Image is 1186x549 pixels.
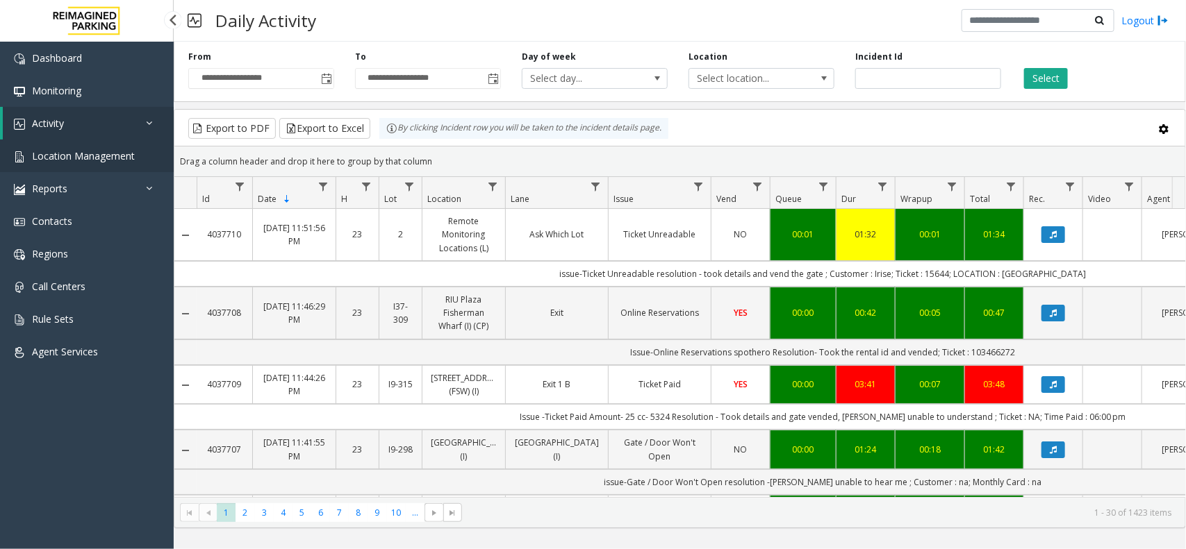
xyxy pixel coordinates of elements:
span: Page 9 [368,503,386,522]
span: Agent [1147,193,1170,205]
span: Toggle popup [485,69,500,88]
img: logout [1158,13,1169,28]
img: 'icon' [14,249,25,260]
a: Date Filter Menu [314,177,333,196]
img: 'icon' [14,86,25,97]
a: 00:01 [904,228,956,241]
span: Sortable [281,194,293,205]
a: Vend Filter Menu [748,177,767,196]
a: Lane Filter Menu [586,177,605,196]
span: Total [970,193,990,205]
a: Collapse Details [174,230,197,241]
img: 'icon' [14,151,25,162]
div: Drag a column header and drop it here to group by that column [174,149,1185,174]
a: 4037709 [205,378,244,391]
a: 00:05 [904,306,956,319]
button: Export to Excel [279,118,370,139]
kendo-pager-info: 1 - 30 of 1423 items [470,507,1171,518]
a: Exit 1 B [514,378,600,391]
a: [STREET_ADDRESS] (FSW) (I) [431,371,497,398]
span: Id [202,193,210,205]
span: Rec. [1029,193,1045,205]
a: 4037707 [205,443,244,456]
span: Rule Sets [32,312,74,326]
span: Issue [613,193,634,205]
a: 01:42 [973,443,1015,456]
a: Ask Which Lot [514,228,600,241]
img: 'icon' [14,314,25,326]
span: Page 3 [255,503,274,522]
span: Regions [32,247,68,260]
span: Dashboard [32,51,82,65]
a: Queue Filter Menu [814,177,833,196]
img: 'icon' [14,119,25,130]
span: Go to the last page [447,507,459,518]
label: Incident Id [855,51,903,63]
a: 00:00 [779,443,827,456]
span: Date [258,193,277,205]
a: Gate / Door Won't Open [617,436,702,462]
span: Page 6 [311,503,330,522]
img: 'icon' [14,184,25,195]
a: Online Reservations [617,306,702,319]
span: Page 7 [330,503,349,522]
div: By clicking Incident row you will be taken to the incident details page. [379,118,668,139]
span: Toggle popup [318,69,333,88]
a: 00:42 [845,306,887,319]
a: Logout [1121,13,1169,28]
span: Call Centers [32,280,85,293]
a: 00:18 [904,443,956,456]
a: [DATE] 11:51:56 PM [261,221,327,248]
span: Go to the next page [429,507,440,518]
a: I9-298 [388,443,413,456]
a: YES [720,306,761,319]
a: NO [720,443,761,456]
div: 00:07 [904,378,956,391]
span: Location Management [32,149,135,162]
a: 00:01 [779,228,827,241]
a: 00:47 [973,306,1015,319]
a: 03:48 [973,378,1015,391]
label: From [188,51,211,63]
a: Exit [514,306,600,319]
label: To [355,51,366,63]
span: Reports [32,182,67,195]
a: 4037708 [205,306,244,319]
span: Go to the last page [443,503,462,523]
span: NO [734,444,748,455]
span: Activity [32,117,64,130]
a: 2 [388,228,413,241]
a: I37-309 [388,300,413,326]
a: NO [720,228,761,241]
h3: Daily Activity [208,3,323,37]
a: 4037710 [205,228,244,241]
img: 'icon' [14,217,25,228]
span: YES [734,378,748,390]
a: I9-315 [388,378,413,391]
span: Video [1088,193,1111,205]
a: 00:00 [779,306,827,319]
span: Page 1 [217,503,236,522]
a: Video Filter Menu [1120,177,1139,196]
span: Location [427,193,461,205]
a: Ticket Paid [617,378,702,391]
a: Location Filter Menu [484,177,502,196]
span: Page 5 [293,503,311,522]
div: Data table [174,177,1185,497]
a: [DATE] 11:44:26 PM [261,371,327,398]
span: Monitoring [32,84,81,97]
span: Vend [716,193,736,205]
button: Export to PDF [188,118,276,139]
a: 01:32 [845,228,887,241]
a: 23 [345,378,370,391]
a: H Filter Menu [357,177,376,196]
span: Page 10 [387,503,406,522]
a: 01:24 [845,443,887,456]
